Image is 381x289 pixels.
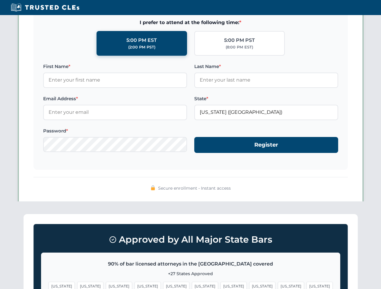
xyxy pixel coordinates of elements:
[224,36,255,44] div: 5:00 PM PST
[194,95,338,102] label: State
[151,185,155,190] img: 🔒
[128,44,155,50] div: (2:00 PM PST)
[9,3,81,12] img: Trusted CLEs
[194,63,338,70] label: Last Name
[41,232,340,248] h3: Approved by All Major State Bars
[43,105,187,120] input: Enter your email
[43,95,187,102] label: Email Address
[194,105,338,120] input: Florida (FL)
[226,44,253,50] div: (8:00 PM EST)
[126,36,157,44] div: 5:00 PM EST
[43,63,187,70] label: First Name
[43,19,338,26] span: I prefer to attend at the following time:
[49,260,333,268] p: 90% of bar licensed attorneys in the [GEOGRAPHIC_DATA] covered
[194,73,338,88] input: Enter your last name
[194,137,338,153] button: Register
[43,73,187,88] input: Enter your first name
[49,270,333,277] p: +27 States Approved
[158,185,231,191] span: Secure enrollment • Instant access
[43,127,187,135] label: Password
